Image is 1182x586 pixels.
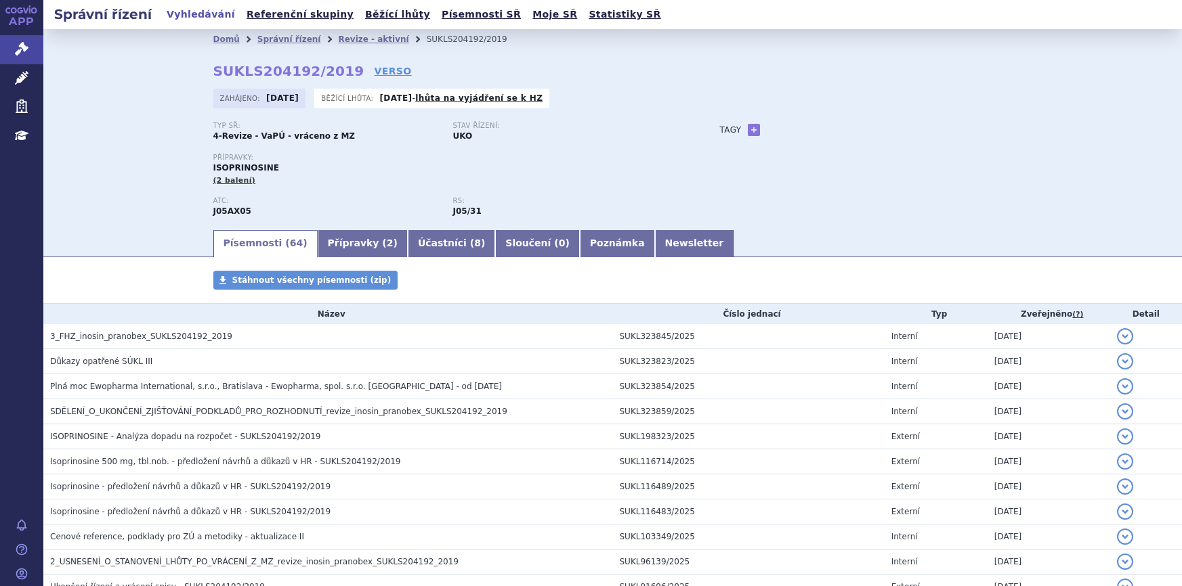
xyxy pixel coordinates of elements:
a: Vyhledávání [163,5,239,24]
button: detail [1117,478,1133,495]
button: detail [1117,528,1133,545]
td: [DATE] [988,374,1110,399]
td: [DATE] [988,324,1110,349]
span: Cenové reference, podklady pro ZÚ a metodiky - aktualizace II [50,532,304,541]
p: Stav řízení: [453,122,679,130]
span: Důkazy opatřené SÚKL III [50,357,152,366]
th: Číslo jednací [613,304,885,324]
th: Zveřejněno [988,304,1110,324]
a: Poznámka [580,230,655,257]
td: SUKL323845/2025 [613,324,885,349]
a: Účastníci (8) [408,230,495,257]
a: VERSO [374,64,411,78]
strong: SUKLS204192/2019 [213,63,364,79]
strong: [DATE] [266,93,299,103]
a: Newsletter [655,230,734,257]
span: ISOPRINOSINE [213,163,279,173]
span: 8 [474,238,481,248]
button: detail [1117,378,1133,395]
td: SUKL96139/2025 [613,549,885,574]
span: Externí [891,432,920,441]
span: Externí [891,507,920,516]
button: detail [1117,428,1133,445]
td: [DATE] [988,349,1110,374]
span: Běžící lhůta: [321,93,376,104]
span: Stáhnout všechny písemnosti (zip) [232,275,392,285]
span: Isoprinosine 500 mg, tbl.nob. - předložení návrhů a důkazů v HR - SUKLS204192/2019 [50,457,400,466]
p: Přípravky: [213,154,693,162]
span: 64 [290,238,303,248]
span: Interní [891,532,918,541]
a: Domů [213,35,240,44]
strong: UKO [453,131,473,141]
span: Interní [891,557,918,566]
p: - [379,93,543,104]
a: lhůta na vyjádření se k HZ [415,93,543,103]
a: Sloučení (0) [495,230,579,257]
span: Interní [891,407,918,416]
a: Stáhnout všechny písemnosti (zip) [213,271,398,290]
a: Statistiky SŘ [585,5,664,24]
td: [DATE] [988,424,1110,449]
a: Referenční skupiny [242,5,358,24]
p: RS: [453,197,679,205]
td: SUKL116483/2025 [613,499,885,524]
td: SUKL116714/2025 [613,449,885,474]
button: detail [1117,453,1133,470]
td: [DATE] [988,449,1110,474]
button: detail [1117,403,1133,420]
td: [DATE] [988,499,1110,524]
td: SUKL323859/2025 [613,399,885,424]
a: + [748,124,760,136]
a: Písemnosti SŘ [438,5,525,24]
span: 3_FHZ_inosin_pranobex_SUKLS204192_2019 [50,332,232,341]
a: Písemnosti (64) [213,230,318,257]
span: Interní [891,357,918,366]
th: Detail [1110,304,1182,324]
span: Interní [891,332,918,341]
button: detail [1117,503,1133,520]
a: Moje SŘ [528,5,581,24]
span: Externí [891,457,920,466]
a: Přípravky (2) [318,230,408,257]
strong: 4-Revize - VaPÚ - vráceno z MZ [213,131,356,141]
strong: INOSIN PRANOBEX [213,206,251,216]
span: 0 [559,238,566,248]
button: detail [1117,353,1133,369]
span: 2 [387,238,394,248]
p: ATC: [213,197,440,205]
td: [DATE] [988,399,1110,424]
th: Název [43,304,613,324]
a: Běžící lhůty [361,5,434,24]
td: [DATE] [988,524,1110,549]
span: ISOPRINOSINE - Analýza dopadu na rozpočet - SUKLS204192/2019 [50,432,321,441]
td: SUKL103349/2025 [613,524,885,549]
button: detail [1117,328,1133,344]
th: Typ [885,304,988,324]
span: Externí [891,482,920,491]
td: SUKL323823/2025 [613,349,885,374]
span: Isoprinosine - předložení návrhů a důkazů v HR - SUKLS204192/2019 [50,482,331,491]
td: SUKL198323/2025 [613,424,885,449]
td: SUKL323854/2025 [613,374,885,399]
span: (2 balení) [213,176,256,185]
td: SUKL116489/2025 [613,474,885,499]
strong: [DATE] [379,93,412,103]
h2: Správní řízení [43,5,163,24]
span: Interní [891,382,918,391]
span: Zahájeno: [220,93,263,104]
a: Správní řízení [257,35,321,44]
a: Revize - aktivní [338,35,408,44]
p: Typ SŘ: [213,122,440,130]
abbr: (?) [1072,310,1083,319]
strong: inosin pranobex (methisoprinol) [453,206,482,216]
span: 2_USNESENÍ_O_STANOVENÍ_LHŮTY_PO_VRÁCENÍ_Z_MZ_revize_inosin_pranobex_SUKLS204192_2019 [50,557,459,566]
td: [DATE] [988,474,1110,499]
span: SDĚLENÍ_O_UKONČENÍ_ZJIŠŤOVÁNÍ_PODKLADŮ_PRO_ROZHODNUTÍ_revize_inosin_pranobex_SUKLS204192_2019 [50,407,507,416]
span: Plná moc Ewopharma International, s.r.o., Bratislava - Ewopharma, spol. s.r.o. Praha - od 6.5.2025 [50,382,502,391]
li: SUKLS204192/2019 [427,29,525,49]
h3: Tagy [720,122,742,138]
span: Isoprinosine - předložení návrhů a důkazů v HR - SUKLS204192/2019 [50,507,331,516]
button: detail [1117,554,1133,570]
td: [DATE] [988,549,1110,574]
